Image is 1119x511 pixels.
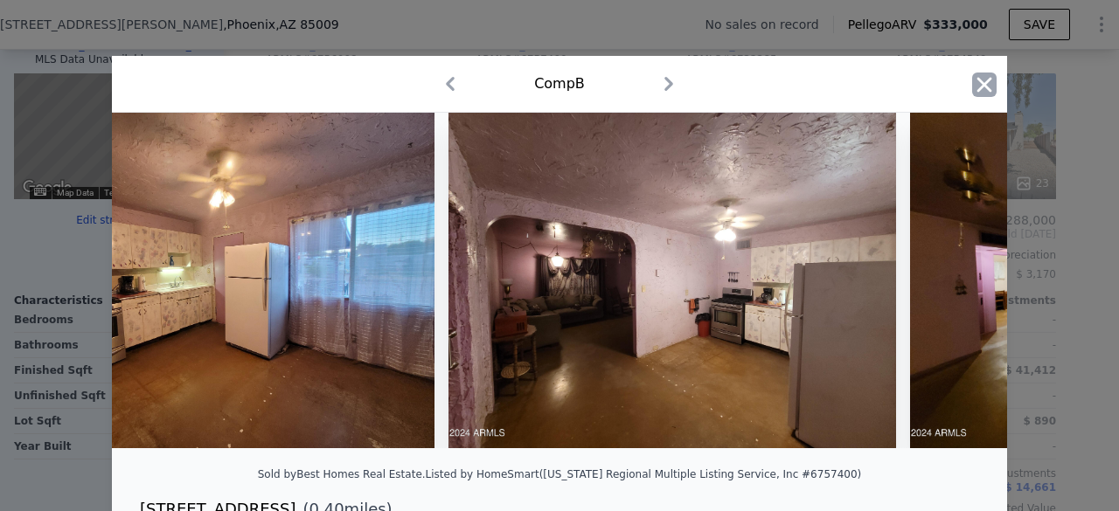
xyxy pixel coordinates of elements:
img: Property Img [448,113,896,448]
div: Listed by HomeSmart ([US_STATE] Regional Multiple Listing Service, Inc #6757400) [426,468,862,480]
div: Sold by Best Homes Real Estate . [258,468,426,480]
div: Comp B [534,73,585,94]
